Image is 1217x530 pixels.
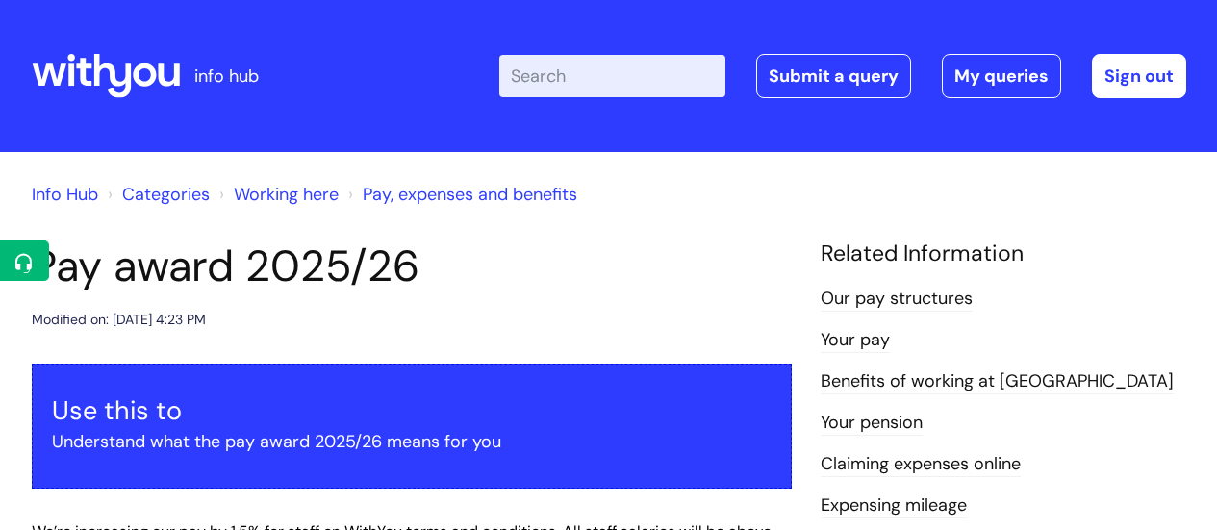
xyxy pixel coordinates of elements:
h4: Related Information [821,240,1186,267]
a: Your pay [821,328,890,353]
li: Pay, expenses and benefits [343,179,577,210]
h3: Use this to [52,395,772,426]
a: Sign out [1092,54,1186,98]
a: My queries [942,54,1061,98]
a: Pay, expenses and benefits [363,183,577,206]
a: Claiming expenses online [821,452,1021,477]
p: Understand what the pay award 2025/26 means for you [52,426,772,457]
p: info hub [194,61,259,91]
a: Info Hub [32,183,98,206]
a: Our pay structures [821,287,973,312]
h1: Pay award 2025/26 [32,240,792,292]
div: | - [499,54,1186,98]
li: Solution home [103,179,210,210]
a: Categories [122,183,210,206]
a: Submit a query [756,54,911,98]
a: Expensing mileage [821,493,967,518]
a: Working here [234,183,339,206]
li: Working here [215,179,339,210]
a: Your pension [821,411,923,436]
div: Modified on: [DATE] 4:23 PM [32,308,206,332]
input: Search [499,55,725,97]
a: Benefits of working at [GEOGRAPHIC_DATA] [821,369,1174,394]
